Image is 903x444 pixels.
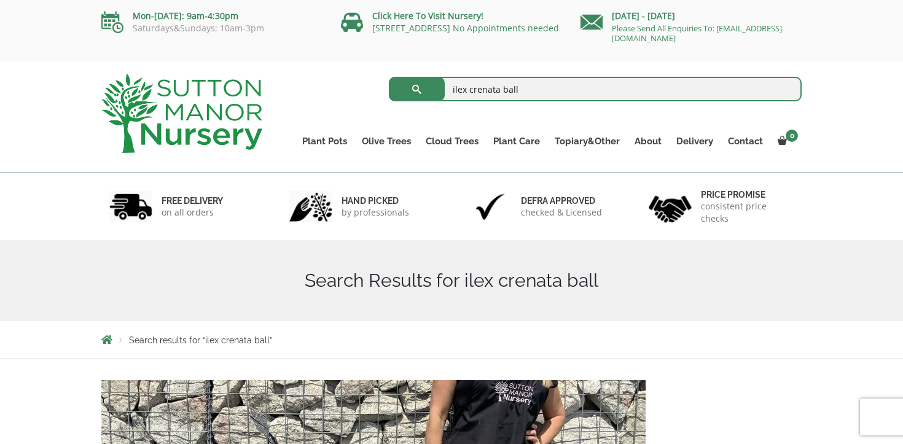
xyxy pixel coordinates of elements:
[372,10,483,21] a: Click Here To Visit Nursery!
[469,191,512,222] img: 3.jpg
[101,335,802,345] nav: Breadcrumbs
[627,133,669,150] a: About
[162,195,223,206] h6: FREE DELIVERY
[521,195,602,206] h6: Defra approved
[786,130,798,142] span: 0
[389,77,802,101] input: Search...
[649,188,692,225] img: 4.jpg
[101,9,322,23] p: Mon-[DATE]: 9am-4:30pm
[101,270,802,292] h1: Search Results for ilex crenata ball
[289,191,332,222] img: 2.jpg
[486,133,547,150] a: Plant Care
[109,191,152,222] img: 1.jpg
[770,133,802,150] a: 0
[295,133,354,150] a: Plant Pots
[701,200,794,225] p: consistent price checks
[547,133,627,150] a: Topiary&Other
[721,133,770,150] a: Contact
[580,9,802,23] p: [DATE] - [DATE]
[701,189,794,200] h6: Price promise
[354,133,418,150] a: Olive Trees
[101,23,322,33] p: Saturdays&Sundays: 10am-3pm
[418,133,486,150] a: Cloud Trees
[129,335,272,345] span: Search results for “ilex crenata ball”
[101,74,262,153] img: logo
[669,133,721,150] a: Delivery
[162,206,223,219] p: on all orders
[612,23,782,44] a: Please Send All Enquiries To: [EMAIL_ADDRESS][DOMAIN_NAME]
[342,195,409,206] h6: hand picked
[342,206,409,219] p: by professionals
[521,206,602,219] p: checked & Licensed
[372,22,559,34] a: [STREET_ADDRESS] No Appointments needed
